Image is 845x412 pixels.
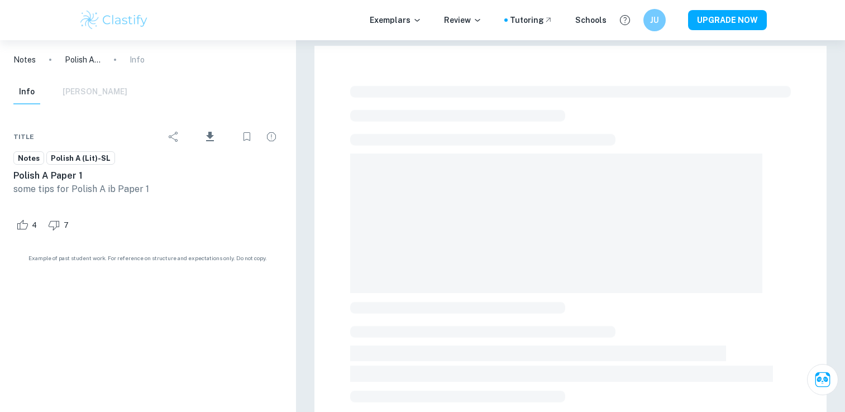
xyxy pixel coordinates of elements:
div: Like [13,216,43,234]
button: JU [643,9,666,31]
a: Tutoring [510,14,553,26]
p: Exemplars [370,14,422,26]
img: Clastify logo [79,9,150,31]
a: Polish A (Lit)-SL [46,151,115,165]
div: Bookmark [236,126,258,148]
div: Download [187,122,233,151]
div: Dislike [45,216,75,234]
p: some tips for Polish A ib Paper 1 [13,183,283,196]
span: Title [13,132,34,142]
button: Ask Clai [807,364,838,395]
p: Review [444,14,482,26]
a: Notes [13,54,36,66]
button: Help and Feedback [615,11,634,30]
span: 7 [58,220,75,231]
p: Info [130,54,145,66]
h6: Polish A Paper 1 [13,169,283,183]
h6: JU [648,14,661,26]
button: Info [13,80,40,104]
div: Share [163,126,185,148]
a: Schools [575,14,607,26]
p: Polish A Paper 1 [65,54,101,66]
div: Report issue [260,126,283,148]
span: Example of past student work. For reference on structure and expectations only. Do not copy. [13,254,283,262]
button: UPGRADE NOW [688,10,767,30]
span: Polish A (Lit)-SL [47,153,114,164]
span: 4 [26,220,43,231]
a: Notes [13,151,44,165]
span: Notes [14,153,44,164]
